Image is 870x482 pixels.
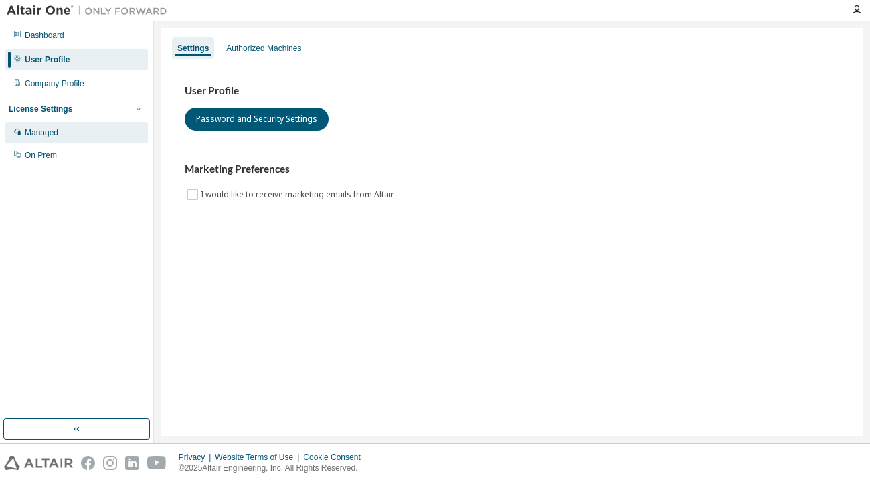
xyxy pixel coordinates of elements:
img: linkedin.svg [125,456,139,470]
label: I would like to receive marketing emails from Altair [201,187,397,203]
p: © 2025 Altair Engineering, Inc. All Rights Reserved. [179,463,369,474]
button: Password and Security Settings [185,108,329,131]
div: Company Profile [25,78,84,89]
div: Managed [25,127,58,138]
div: Website Terms of Use [215,452,303,463]
div: Settings [177,43,209,54]
h3: User Profile [185,84,839,98]
div: Privacy [179,452,215,463]
img: facebook.svg [81,456,95,470]
div: Authorized Machines [226,43,301,54]
img: altair_logo.svg [4,456,73,470]
div: Dashboard [25,30,64,41]
img: youtube.svg [147,456,167,470]
div: User Profile [25,54,70,65]
div: License Settings [9,104,72,114]
h3: Marketing Preferences [185,163,839,176]
div: On Prem [25,150,57,161]
img: instagram.svg [103,456,117,470]
div: Cookie Consent [303,452,368,463]
img: Altair One [7,4,174,17]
